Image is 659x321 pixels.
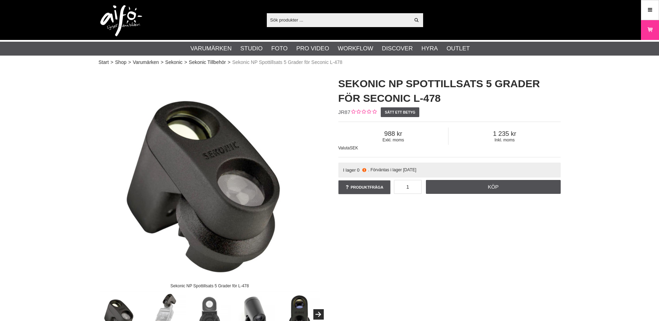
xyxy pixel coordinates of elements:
a: Produktfråga [338,180,390,194]
a: Varumärken [190,44,232,53]
span: > [110,59,113,66]
span: 1 235 [448,130,560,138]
span: 988 [338,130,448,138]
a: Studio [240,44,263,53]
span: Exkl. moms [338,138,448,142]
img: logo.png [100,5,142,36]
a: Foto [271,44,288,53]
span: 0 [357,167,360,173]
a: Start [99,59,109,66]
span: SEK [350,146,358,150]
span: > [228,59,230,66]
span: I lager [343,167,356,173]
a: Workflow [338,44,373,53]
span: Inkl. moms [448,138,560,142]
button: Next [313,309,324,320]
a: Sätt ett betyg [381,107,419,117]
a: Shop [115,59,126,66]
img: Sekonic NP Spottillsats 5 Grader för L-478 [99,69,321,292]
a: Sekonic Tillbehör [189,59,226,66]
a: Hyra [421,44,438,53]
a: Pro Video [296,44,329,53]
span: > [128,59,131,66]
input: Sök produkter ... [267,15,410,25]
span: . Förväntas i lager [DATE] [368,167,417,172]
div: Kundbetyg: 0 [351,109,377,116]
a: Sekonic [165,59,183,66]
a: Outlet [446,44,470,53]
span: > [160,59,163,66]
i: Beställd [361,167,367,173]
a: Discover [382,44,413,53]
span: Sekonic NP Spottillsats 5 Grader för Seconic L-478 [232,59,342,66]
span: JR87 [338,109,351,115]
h1: Sekonic NP Spottillsats 5 Grader för Seconic L-478 [338,76,561,106]
a: Köp [426,180,561,194]
a: Varumärken [133,59,159,66]
span: > [184,59,187,66]
span: Valuta [338,146,350,150]
div: Sekonic NP Spottillsats 5 Grader för L-478 [165,280,255,292]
